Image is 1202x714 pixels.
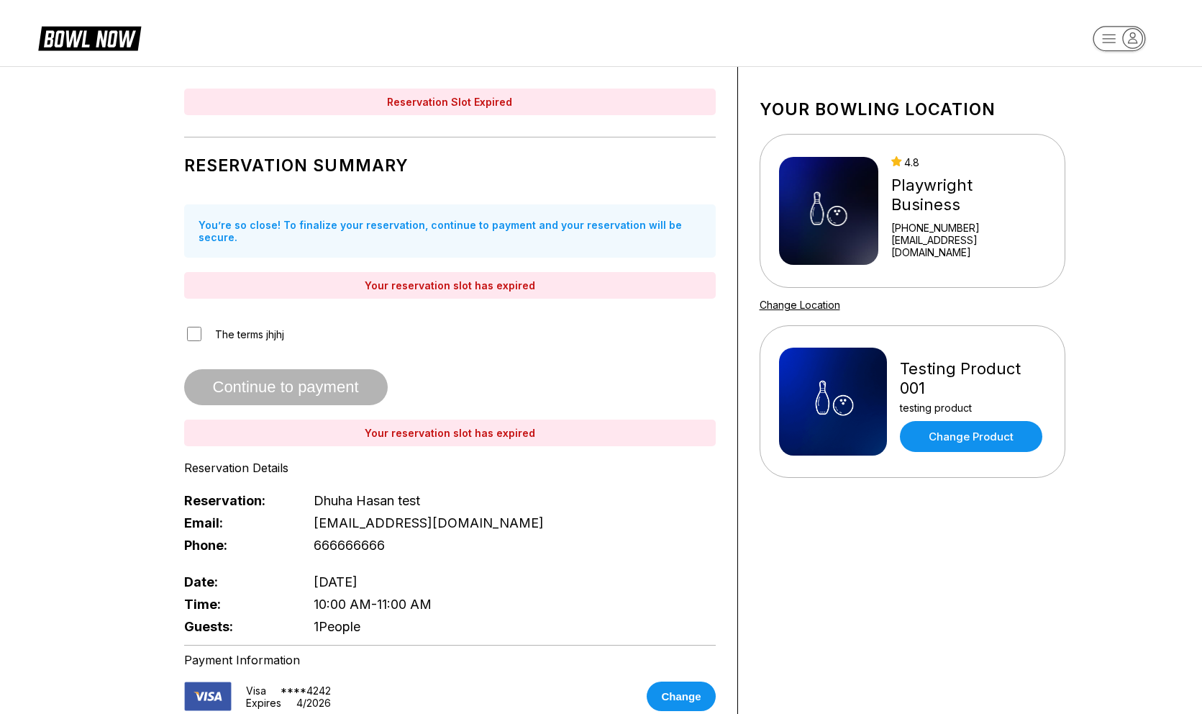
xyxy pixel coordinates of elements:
[184,682,232,711] img: card
[296,697,331,709] div: 4 / 2026
[891,234,1045,258] a: [EMAIL_ADDRESS][DOMAIN_NAME]
[779,157,879,265] img: Playwright Business
[184,538,291,553] span: Phone:
[246,684,266,697] div: visa
[184,493,291,508] span: Reservation:
[314,597,432,612] span: 10:00 AM - 11:00 AM
[314,515,544,530] span: [EMAIL_ADDRESS][DOMAIN_NAME]
[184,155,716,176] h1: Reservation Summary
[184,574,291,589] span: Date:
[314,574,358,589] span: [DATE]
[647,682,715,711] button: Change
[760,99,1065,119] h1: Your bowling location
[900,359,1046,398] div: Testing Product 001
[184,420,716,446] div: Your reservation slot has expired
[900,402,1046,414] div: testing product
[215,328,284,340] span: The terms jhjhj
[891,222,1045,234] div: [PHONE_NUMBER]
[760,299,840,311] a: Change Location
[246,697,281,709] div: Expires
[314,493,420,508] span: Dhuha Hasan test
[314,538,385,553] span: 666666666
[900,421,1042,452] a: Change Product
[184,272,716,299] div: Your reservation slot has expired
[184,619,291,634] span: Guests:
[184,515,291,530] span: Email:
[184,204,716,258] div: You’re so close! To finalize your reservation, continue to payment and your reservation will be s...
[779,348,887,456] img: Testing Product 001
[314,619,360,634] span: 1 People
[184,461,716,475] div: Reservation Details
[891,176,1045,214] div: Playwright Business
[184,597,291,612] span: Time:
[184,653,716,667] div: Payment Information
[891,156,1045,168] div: 4.8
[184,89,716,115] div: Reservation Slot Expired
